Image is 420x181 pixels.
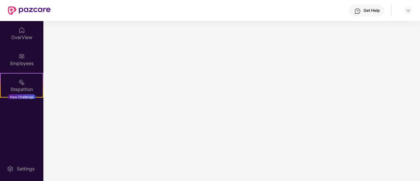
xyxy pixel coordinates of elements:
[354,8,361,14] img: svg+xml;base64,PHN2ZyBpZD0iSGVscC0zMngzMiIgeG1sbnM9Imh0dHA6Ly93d3cudzMub3JnLzIwMDAvc3ZnIiB3aWR0aD...
[18,53,25,59] img: svg+xml;base64,PHN2ZyBpZD0iRW1wbG95ZWVzIiB4bWxucz0iaHR0cDovL3d3dy53My5vcmcvMjAwMC9zdmciIHdpZHRoPS...
[18,27,25,34] img: svg+xml;base64,PHN2ZyBpZD0iSG9tZSIgeG1sbnM9Imh0dHA6Ly93d3cudzMub3JnLzIwMDAvc3ZnIiB3aWR0aD0iMjAiIG...
[406,8,411,13] img: svg+xml;base64,PHN2ZyBpZD0iRHJvcGRvd24tMzJ4MzIiIHhtbG5zPSJodHRwOi8vd3d3LnczLm9yZy8yMDAwL3N2ZyIgd2...
[8,94,35,100] div: New Challenge
[7,166,13,172] img: svg+xml;base64,PHN2ZyBpZD0iU2V0dGluZy0yMHgyMCIgeG1sbnM9Imh0dHA6Ly93d3cudzMub3JnLzIwMDAvc3ZnIiB3aW...
[18,79,25,85] img: svg+xml;base64,PHN2ZyB4bWxucz0iaHR0cDovL3d3dy53My5vcmcvMjAwMC9zdmciIHdpZHRoPSIyMSIgaGVpZ2h0PSIyMC...
[1,86,43,93] div: Stepathon
[363,8,380,13] div: Get Help
[15,166,36,172] div: Settings
[8,6,51,15] img: New Pazcare Logo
